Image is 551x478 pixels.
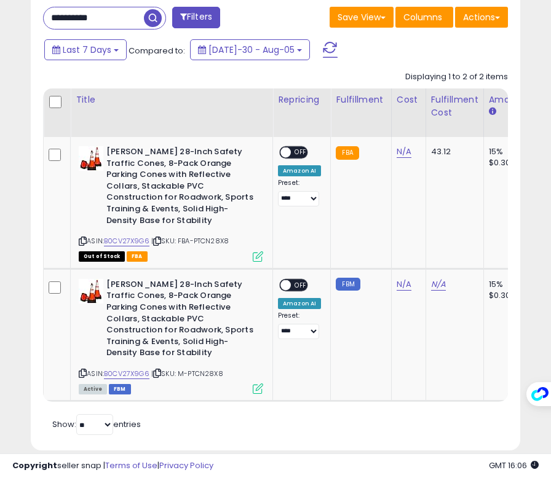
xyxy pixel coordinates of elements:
span: OFF [291,147,311,158]
span: 2025-08-13 16:06 GMT [489,460,539,471]
a: B0CV27X9G6 [104,236,149,246]
small: FBM [336,278,360,291]
a: N/A [431,278,446,291]
b: [PERSON_NAME] 28-Inch Safety Traffic Cones, 8-Pack Orange Parking Cones with Reflective Collars, ... [106,146,256,229]
button: [DATE]-30 - Aug-05 [190,39,310,60]
strong: Copyright [12,460,57,471]
div: Repricing [278,93,325,106]
div: Fulfillment [336,93,386,106]
span: FBA [127,251,148,262]
div: Preset: [278,311,321,339]
a: N/A [397,146,411,158]
span: OFF [291,280,311,290]
span: [DATE]-30 - Aug-05 [208,44,295,56]
img: 41DwUBGgPOL._SL40_.jpg [79,146,103,171]
span: Compared to: [129,45,185,57]
div: ASIN: [79,279,263,393]
span: FBM [109,384,131,394]
span: | SKU: FBA-PTCN28X8 [151,236,229,246]
div: seller snap | | [12,460,213,472]
div: Amazon AI [278,165,321,176]
span: Show: entries [52,418,141,430]
div: Displaying 1 to 2 of 2 items [405,71,508,83]
div: 43.12 [431,146,474,157]
span: All listings that are currently out of stock and unavailable for purchase on Amazon [79,251,125,262]
small: Amazon Fees. [489,106,496,117]
a: Terms of Use [105,460,157,471]
div: Fulfillment Cost [431,93,478,119]
button: Columns [395,7,453,28]
small: FBA [336,146,359,160]
button: Actions [455,7,508,28]
span: Last 7 Days [63,44,111,56]
a: Privacy Policy [159,460,213,471]
div: Amazon AI [278,298,321,309]
div: Preset: [278,179,321,206]
span: | SKU: M-PTCN28X8 [151,369,223,378]
button: Filters [172,7,220,28]
div: ASIN: [79,146,263,261]
button: Last 7 Days [44,39,127,60]
div: Cost [397,93,421,106]
span: Columns [403,11,442,23]
a: N/A [397,278,411,291]
button: Save View [330,7,394,28]
a: B0CV27X9G6 [104,369,149,379]
img: 41DwUBGgPOL._SL40_.jpg [79,279,103,304]
b: [PERSON_NAME] 28-Inch Safety Traffic Cones, 8-Pack Orange Parking Cones with Reflective Collars, ... [106,279,256,362]
div: Title [76,93,268,106]
span: All listings currently available for purchase on Amazon [79,384,107,394]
